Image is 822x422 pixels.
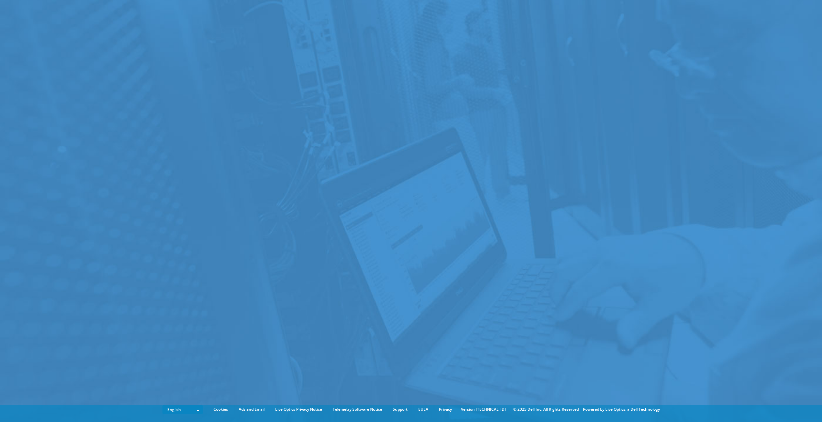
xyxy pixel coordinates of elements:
li: Powered by Live Optics, a Dell Technology [583,406,660,413]
a: Ads and Email [234,406,269,413]
a: Cookies [209,406,233,413]
a: EULA [413,406,433,413]
li: Version [TECHNICAL_ID] [458,406,509,413]
li: © 2025 Dell Inc. All Rights Reserved [510,406,582,413]
a: Live Optics Privacy Notice [270,406,327,413]
a: Support [388,406,412,413]
a: Privacy [434,406,457,413]
a: Telemetry Software Notice [328,406,387,413]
